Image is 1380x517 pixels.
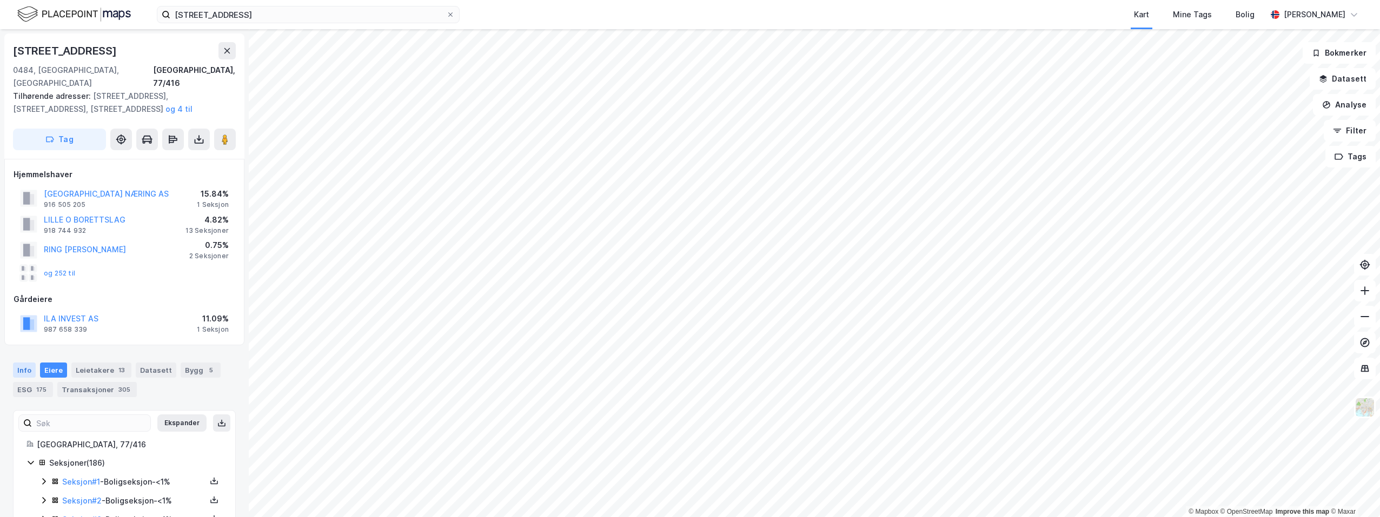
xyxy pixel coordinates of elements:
div: 13 Seksjoner [185,226,229,235]
button: Tag [13,129,106,150]
div: 1 Seksjon [197,200,229,209]
div: Mine Tags [1173,8,1212,21]
div: Gårdeiere [14,293,235,306]
img: Z [1355,397,1375,418]
div: 2 Seksjoner [189,252,229,260]
div: ESG [13,382,53,397]
button: Datasett [1310,68,1376,90]
a: Seksjon#1 [62,477,100,486]
div: Kontrollprogram for chat [1326,465,1380,517]
input: Søk på adresse, matrikkel, gårdeiere, leietakere eller personer [170,6,446,23]
a: Mapbox [1189,508,1218,515]
div: 0.75% [189,239,229,252]
a: Seksjon#2 [62,496,102,505]
div: 13 [116,365,127,375]
button: Filter [1324,120,1376,142]
div: 0484, [GEOGRAPHIC_DATA], [GEOGRAPHIC_DATA] [13,64,153,90]
div: Datasett [136,362,176,378]
div: - Boligseksjon - <1% [62,494,206,507]
div: 918 744 932 [44,226,86,235]
a: OpenStreetMap [1220,508,1273,515]
img: logo.f888ab2527a4732fd821a326f86c7f29.svg [17,5,131,24]
div: Leietakere [71,362,131,378]
div: 175 [34,384,49,395]
div: 916 505 205 [44,200,85,209]
button: Analyse [1313,94,1376,116]
div: Bygg [181,362,221,378]
div: Transaksjoner [57,382,137,397]
div: [PERSON_NAME] [1284,8,1345,21]
button: Tags [1325,146,1376,167]
div: 5 [205,365,216,375]
div: [STREET_ADDRESS], [STREET_ADDRESS], [STREET_ADDRESS] [13,90,227,116]
div: Bolig [1236,8,1255,21]
div: [GEOGRAPHIC_DATA], 77/416 [37,438,222,451]
div: 305 [116,384,132,395]
div: - Boligseksjon - <1% [62,475,206,488]
div: Hjemmelshaver [14,168,235,181]
a: Improve this map [1276,508,1329,515]
input: Søk [32,415,150,431]
button: Bokmerker [1303,42,1376,64]
iframe: Chat Widget [1326,465,1380,517]
button: Ekspander [157,414,207,432]
div: 1 Seksjon [197,325,229,334]
div: Kart [1134,8,1149,21]
div: 987 658 339 [44,325,87,334]
div: [GEOGRAPHIC_DATA], 77/416 [153,64,236,90]
div: 11.09% [197,312,229,325]
div: Info [13,362,36,378]
div: Seksjoner ( 186 ) [49,456,222,469]
div: 15.84% [197,187,229,200]
span: Tilhørende adresser: [13,91,93,100]
div: Eiere [40,362,67,378]
div: [STREET_ADDRESS] [13,42,119,59]
div: 4.82% [185,213,229,226]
